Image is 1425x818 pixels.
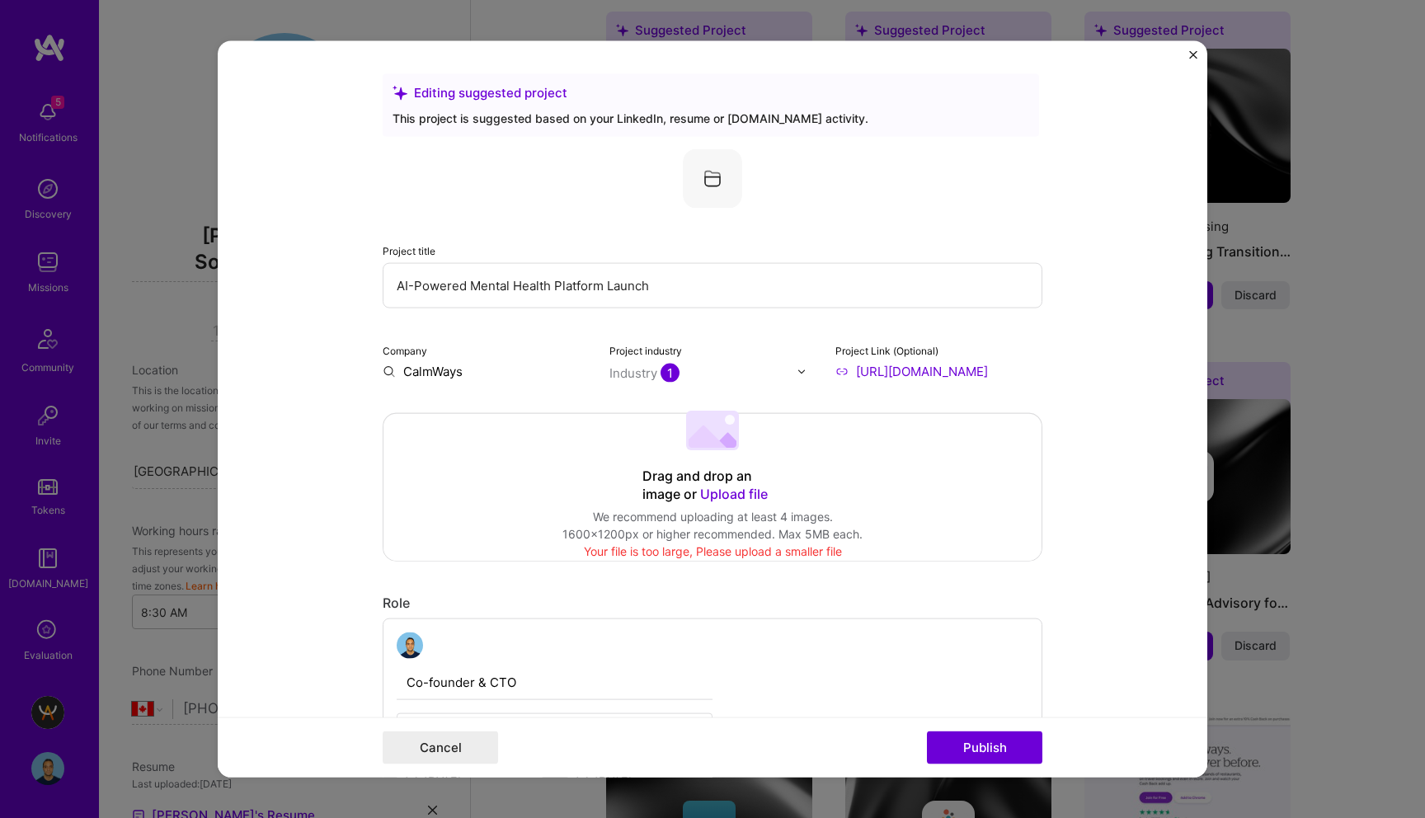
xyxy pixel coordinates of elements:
div: Drag and drop an image or Upload fileWe recommend uploading at least 4 images.1600x1200px or high... [383,413,1042,562]
label: Company [383,345,427,357]
span: Your file is too large, Please upload a smaller file [584,543,842,560]
i: icon SuggestedTeams [393,85,407,100]
button: Close [1189,51,1197,68]
input: Enter name or website [383,363,590,380]
img: drop icon [797,366,807,376]
label: Project Link (Optional) [835,345,938,357]
div: Industry [609,364,680,382]
button: Publish [927,731,1042,764]
div: Role [383,595,1042,612]
span: Upload file [700,486,768,502]
div: This project is suggested based on your LinkedIn, resume or [DOMAIN_NAME] activity. [393,110,1029,127]
div: 1600x1200px or higher recommended. Max 5MB each. [562,525,863,543]
button: Cancel [383,731,498,764]
div: We recommend uploading at least 4 images. [562,508,863,525]
label: Project title [383,245,435,257]
input: Enter the name of the project [383,263,1042,308]
div: Drag and drop an image or [642,468,783,504]
div: Editing suggested project [393,84,1029,101]
input: Enter link [835,363,1042,380]
span: 1 [661,364,680,383]
input: Role Name [397,665,712,700]
label: Project industry [609,345,682,357]
img: Company logo [683,149,742,209]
